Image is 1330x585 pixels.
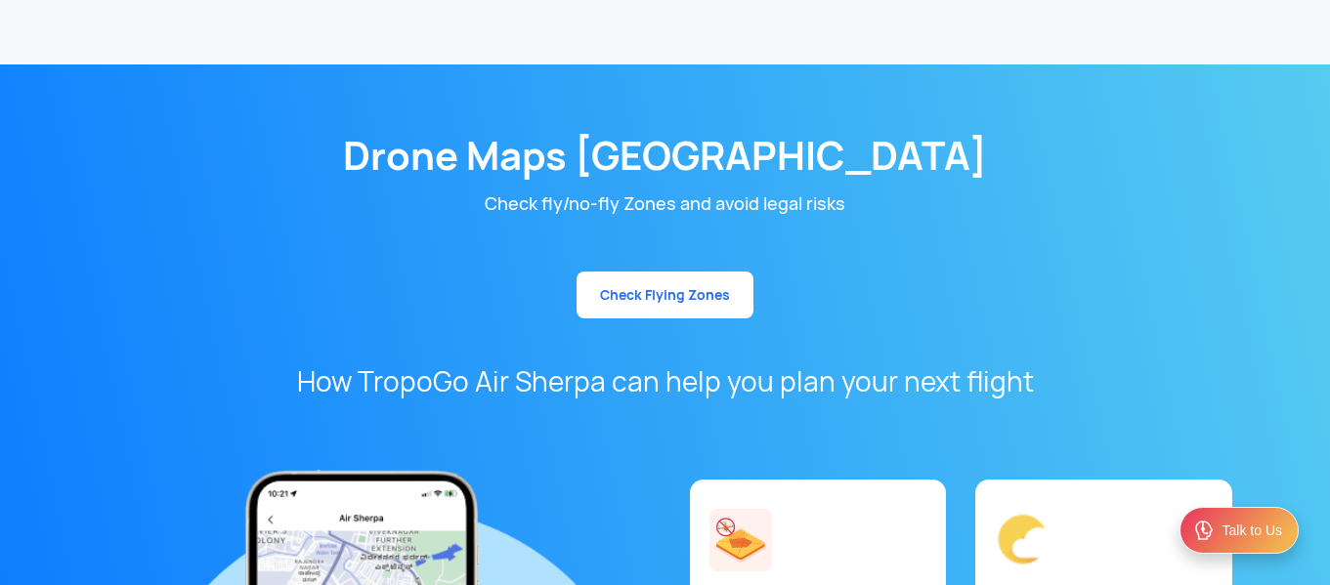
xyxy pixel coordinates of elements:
p: Check fly/no-fly Zones and avoid legal risks [108,191,1223,216]
h2: Drone Maps [GEOGRAPHIC_DATA] [108,84,1223,182]
a: Check Flying Zones [577,272,753,318]
div: Talk to Us [1223,521,1282,540]
p: How TropoGo Air Sherpa can help you plan your next flight [108,362,1223,401]
img: ic_Support.svg [1192,519,1216,542]
img: Flying Zones [709,509,772,571]
img: Weather Conditions [995,509,1057,571]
